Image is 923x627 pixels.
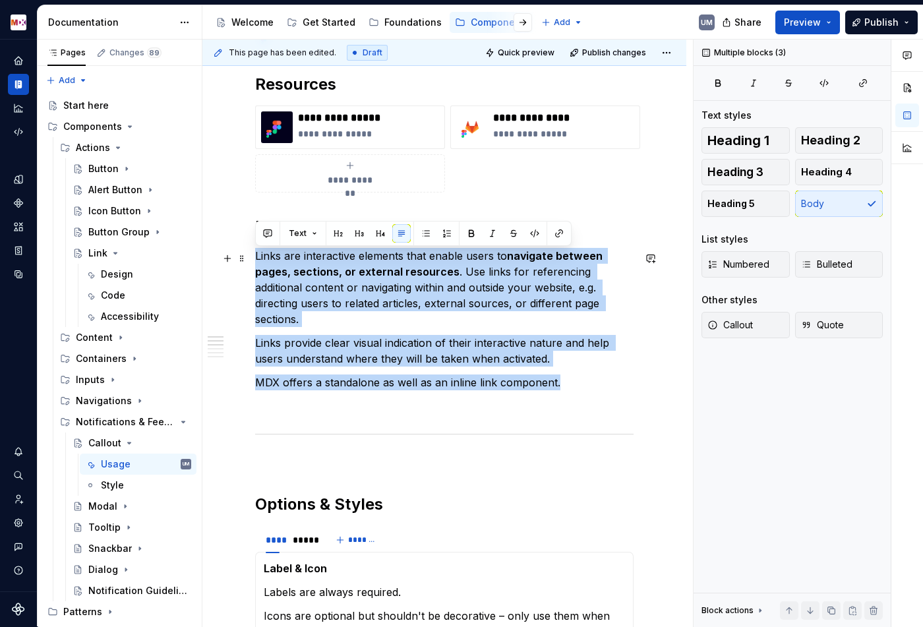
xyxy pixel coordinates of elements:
span: Publish changes [582,47,646,58]
a: Design [80,264,196,285]
div: Components [42,116,196,137]
span: Heading 4 [801,165,852,179]
button: Callout [701,312,790,338]
a: Notification Guidelines [67,580,196,601]
button: Add [42,71,92,90]
span: Heading 1 [707,134,769,147]
button: Bulleted [795,251,883,278]
button: Heading 5 [701,191,790,217]
span: 89 [147,47,162,58]
div: Link [88,247,107,260]
button: Preview [775,11,840,34]
span: Preview [784,16,821,29]
div: Actions [55,137,196,158]
a: Foundations [363,12,447,33]
button: Heading 2 [795,127,883,154]
div: Content [76,331,113,344]
div: List styles [701,233,748,246]
button: Notifications [8,441,29,462]
a: Welcome [210,12,279,33]
a: Data sources [8,264,29,285]
span: Add [59,75,75,86]
div: Page tree [210,9,535,36]
button: Add [537,13,587,32]
div: Design [101,268,133,281]
div: Style [101,479,124,492]
div: Accessibility [101,310,159,323]
span: Heading 2 [801,134,860,147]
div: Foundations [384,16,442,29]
div: Pages [47,47,86,58]
div: Block actions [701,601,765,620]
a: Components [450,12,535,33]
span: Quick preview [498,47,554,58]
a: Button [67,158,196,179]
div: Patterns [63,605,102,618]
svg: Supernova Logo [12,603,25,616]
div: Navigations [55,390,196,411]
span: Bulleted [801,258,852,271]
div: Modal [88,500,117,513]
div: Start here [63,99,109,112]
a: Storybook stories [8,240,29,261]
a: Style [80,475,196,496]
span: Numbered [707,258,769,271]
a: Callout [67,433,196,454]
p: Labels are always required. [264,584,625,600]
span: Heading 3 [707,165,763,179]
a: Link [67,243,196,264]
a: Components [8,193,29,214]
a: Invite team [8,489,29,510]
button: Contact support [8,536,29,557]
a: Design tokens [8,169,29,190]
div: Code [101,289,125,302]
a: Analytics [8,98,29,119]
div: Documentation [48,16,173,29]
div: Text styles [701,109,752,122]
div: Button Group [88,225,150,239]
div: Inputs [55,369,196,390]
a: Documentation [8,74,29,95]
a: Icon Button [67,200,196,222]
p: Links provide clear visual indication of their interactive nature and help users understand where... [255,335,634,367]
a: Tooltip [67,517,196,538]
a: Alert Button [67,179,196,200]
div: Search ⌘K [8,465,29,486]
button: Heading 3 [701,159,790,185]
button: Publish [845,11,918,34]
div: Dialog [88,563,118,576]
h2: Resources [255,74,634,95]
a: Assets [8,216,29,237]
div: Settings [8,512,29,533]
a: UsageUM [80,454,196,475]
div: Get Started [303,16,355,29]
div: Welcome [231,16,274,29]
button: Heading 1 [701,127,790,154]
strong: Label & Icon [264,562,327,575]
a: Snackbar [67,538,196,559]
div: Block actions [701,605,754,616]
div: Notification Guidelines [88,584,189,597]
div: Navigations [76,394,132,407]
h2: Options & Styles [255,494,634,515]
p: MDX offers a standalone as well as an inline link component. [255,374,634,390]
div: Inputs [76,373,105,386]
span: Quote [801,318,844,332]
span: Publish [864,16,899,29]
a: Accessibility [80,306,196,327]
button: Heading 4 [795,159,883,185]
div: Home [8,50,29,71]
a: Dialog [67,559,196,580]
div: Button [88,162,119,175]
div: Patterns [42,601,196,622]
div: Content [55,327,196,348]
button: Publish changes [566,44,652,62]
a: Code automation [8,121,29,142]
